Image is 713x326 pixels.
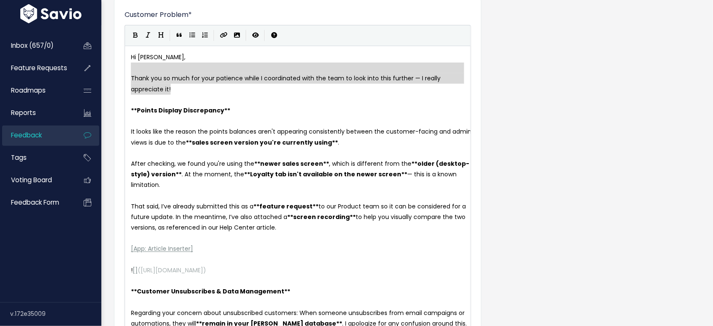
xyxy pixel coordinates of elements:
[137,287,284,296] span: Customer Unsubscribes & Data Management
[10,303,101,325] div: v.172e35009
[293,213,350,221] span: screen recording
[131,244,133,253] span: [
[214,30,215,41] i: |
[199,29,211,42] button: Numbered List
[203,266,206,274] span: )
[131,74,442,93] span: Thank you so much for your patience while I coordinated with the team to look into this further —...
[131,266,133,274] span: !
[192,138,332,147] span: sales screen version you're currently using
[11,153,27,162] span: Tags
[131,53,185,61] span: Hi [PERSON_NAME],
[125,10,192,20] label: Customer Problem
[131,202,468,232] span: That said, I’ve already submitted this as a to our Product team so it can be considered for a fut...
[249,29,262,42] button: Toggle Preview
[2,81,70,100] a: Roadmaps
[2,58,70,78] a: Feature Requests
[2,193,70,212] a: Feedback form
[11,108,36,117] span: Reports
[11,86,46,95] span: Roadmaps
[133,266,138,274] span: []
[217,29,231,42] button: Create Link
[260,159,323,168] span: newer sales screen
[129,29,142,42] button: Bold
[142,29,155,42] button: Italic
[11,175,52,184] span: Voting Board
[190,244,193,253] span: ]
[11,41,54,50] span: Inbox (657/0)
[2,126,70,145] a: Feedback
[2,36,70,55] a: Inbox (657/0)
[133,244,190,253] span: App: Article Inserter
[170,30,171,41] i: |
[155,29,167,42] button: Heading
[268,29,280,42] button: Markdown Guide
[131,127,473,146] span: It looks like the reason the points balances aren't appearing consistently between the customer-f...
[231,29,243,42] button: Import an image
[2,103,70,123] a: Reports
[173,29,186,42] button: Quote
[186,29,199,42] button: Generic List
[11,63,67,72] span: Feature Requests
[131,159,469,189] span: After checking, we found you're using the , which is different from the . At the moment, the — th...
[2,148,70,167] a: Tags
[137,106,224,115] span: Points Display Discrepancy
[141,266,203,274] span: [URL][DOMAIN_NAME]
[138,266,141,274] span: (
[2,170,70,190] a: Voting Board
[259,202,313,211] span: feature request
[250,170,401,178] span: Loyalty tab isn't available on the newer screen
[11,131,42,140] span: Feedback
[18,4,84,23] img: logo-white.9d6f32f41409.svg
[246,30,247,41] i: |
[11,198,59,207] span: Feedback form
